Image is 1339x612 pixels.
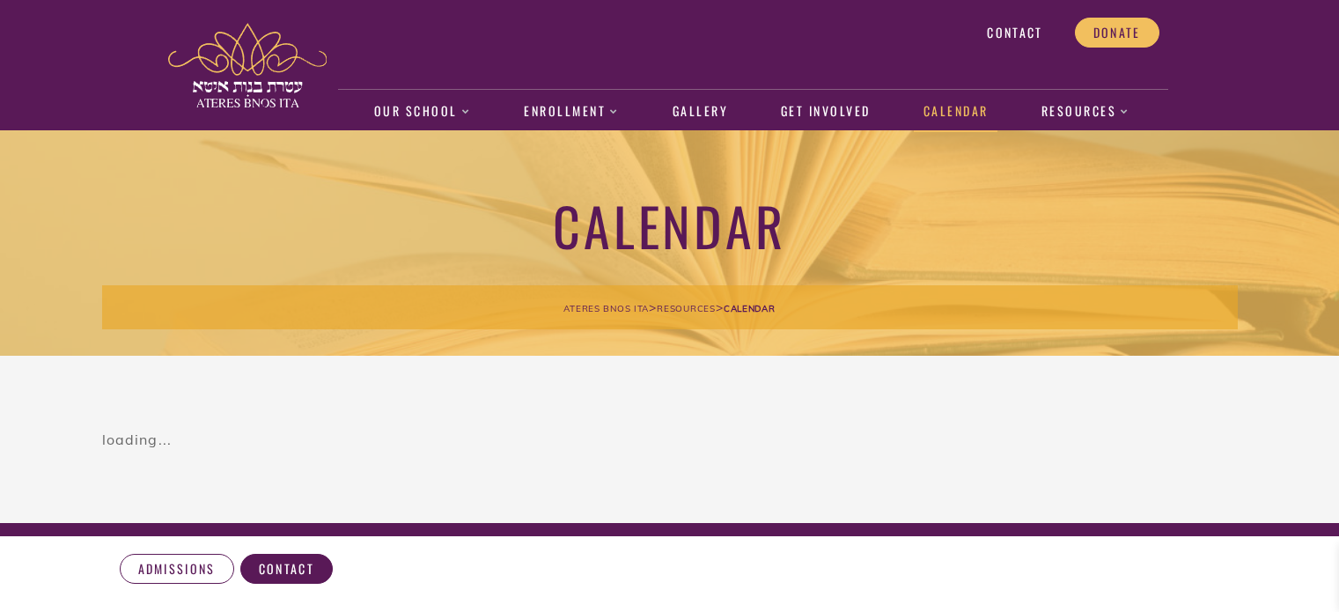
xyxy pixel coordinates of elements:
img: ateres [168,23,327,107]
a: Resources [657,299,715,315]
div: loading... [102,426,1238,453]
span: Donate [1093,25,1141,41]
span: Contact [987,25,1042,41]
a: Get Involved [771,92,879,132]
a: Enrollment [515,92,629,132]
h1: Calendar [102,192,1238,258]
a: Ateres Bnos Ita [563,299,649,315]
a: Contact [240,554,333,584]
div: > > [102,285,1238,329]
a: Gallery [663,92,737,132]
span: Resources [657,303,715,314]
span: Calendar [724,303,776,314]
a: Calendar [914,92,997,132]
span: Admissions [138,561,216,577]
span: Ateres Bnos Ita [563,303,649,314]
a: Our School [364,92,480,132]
a: Resources [1032,92,1139,132]
a: Contact [968,18,1061,48]
span: Contact [259,561,314,577]
a: Donate [1075,18,1159,48]
a: Admissions [120,554,234,584]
